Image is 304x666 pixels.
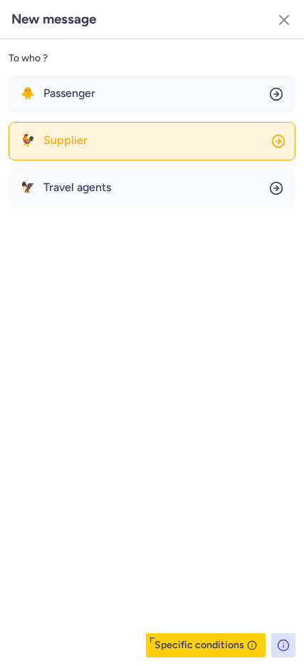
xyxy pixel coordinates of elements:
[9,75,295,113] button: 🐥Passenger
[43,134,88,147] span: Supplier
[9,48,48,69] span: To who ?
[21,87,35,100] span: 🐥
[146,633,266,657] button: Specific conditions
[11,11,96,27] h3: New message
[21,134,35,147] span: 🐓
[9,169,295,208] button: 🦅Travel agents
[9,122,295,160] button: 🐓Supplier
[43,181,111,194] span: Travel agents
[21,181,35,194] span: 🦅
[43,87,95,100] span: Passenger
